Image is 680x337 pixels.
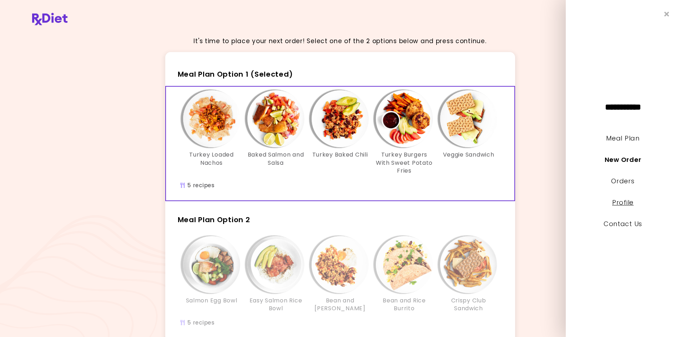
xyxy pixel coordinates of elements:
[244,236,308,313] div: Info - Easy Salmon Rice Bowl - Meal Plan Option 2
[605,155,641,164] a: New Order
[178,69,293,79] span: Meal Plan Option 1 (Selected)
[312,151,368,159] h3: Turkey Baked Chili
[244,90,308,175] div: Info - Baked Salmon and Salsa - Meal Plan Option 1 (Selected)
[612,198,634,207] a: Profile
[308,236,372,313] div: Info - Bean and Tomato Quinoa - Meal Plan Option 2
[312,297,369,313] h3: Bean and [PERSON_NAME]
[178,215,250,225] span: Meal Plan Option 2
[180,236,244,313] div: Info - Salmon Egg Bowl - Meal Plan Option 2
[443,151,494,159] h3: Veggie Sandwich
[440,297,497,313] h3: Crispy Club Sandwich
[606,134,639,143] a: Meal Plan
[247,151,304,167] h3: Baked Salmon and Salsa
[604,219,642,228] a: Contact Us
[247,297,304,313] h3: Easy Salmon Rice Bowl
[437,90,501,175] div: Info - Veggie Sandwich - Meal Plan Option 1 (Selected)
[611,177,634,185] a: Orders
[372,236,437,313] div: Info - Bean and Rice Burrito - Meal Plan Option 2
[664,11,669,17] i: Close
[437,236,501,313] div: Info - Crispy Club Sandwich - Meal Plan Option 2
[376,151,433,175] h3: Turkey Burgers With Sweet Potato Fries
[376,297,433,313] h3: Bean and Rice Burrito
[186,297,237,305] h3: Salmon Egg Bowl
[308,90,372,175] div: Info - Turkey Baked Chili - Meal Plan Option 1 (Selected)
[183,151,240,167] h3: Turkey Loaded Nachos
[193,36,486,46] p: It's time to place your next order! Select one of the 2 options below and press continue.
[372,90,437,175] div: Info - Turkey Burgers With Sweet Potato Fries - Meal Plan Option 1 (Selected)
[180,90,244,175] div: Info - Turkey Loaded Nachos - Meal Plan Option 1 (Selected)
[32,13,67,25] img: RxDiet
